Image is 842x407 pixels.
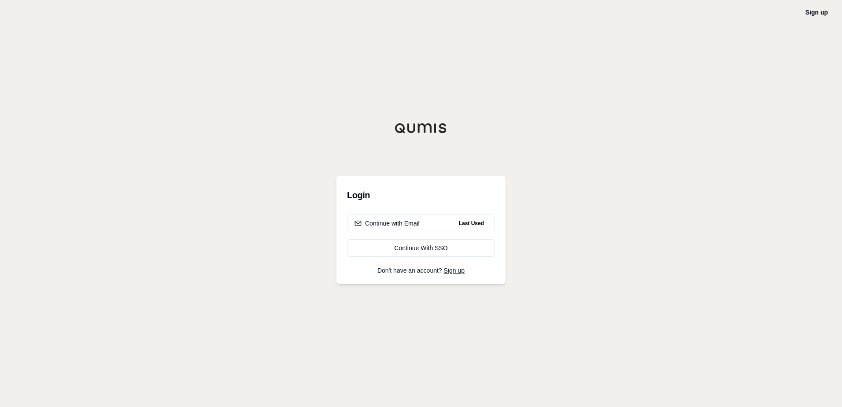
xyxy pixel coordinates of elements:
[805,9,828,16] a: Sign up
[347,215,495,232] button: Continue with EmailLast Used
[395,123,447,133] img: Qumis
[455,218,487,229] span: Last Used
[355,244,487,252] div: Continue With SSO
[347,186,495,204] h3: Login
[347,267,495,274] p: Don't have an account?
[355,219,420,228] div: Continue with Email
[444,267,465,274] a: Sign up
[347,239,495,257] a: Continue With SSO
